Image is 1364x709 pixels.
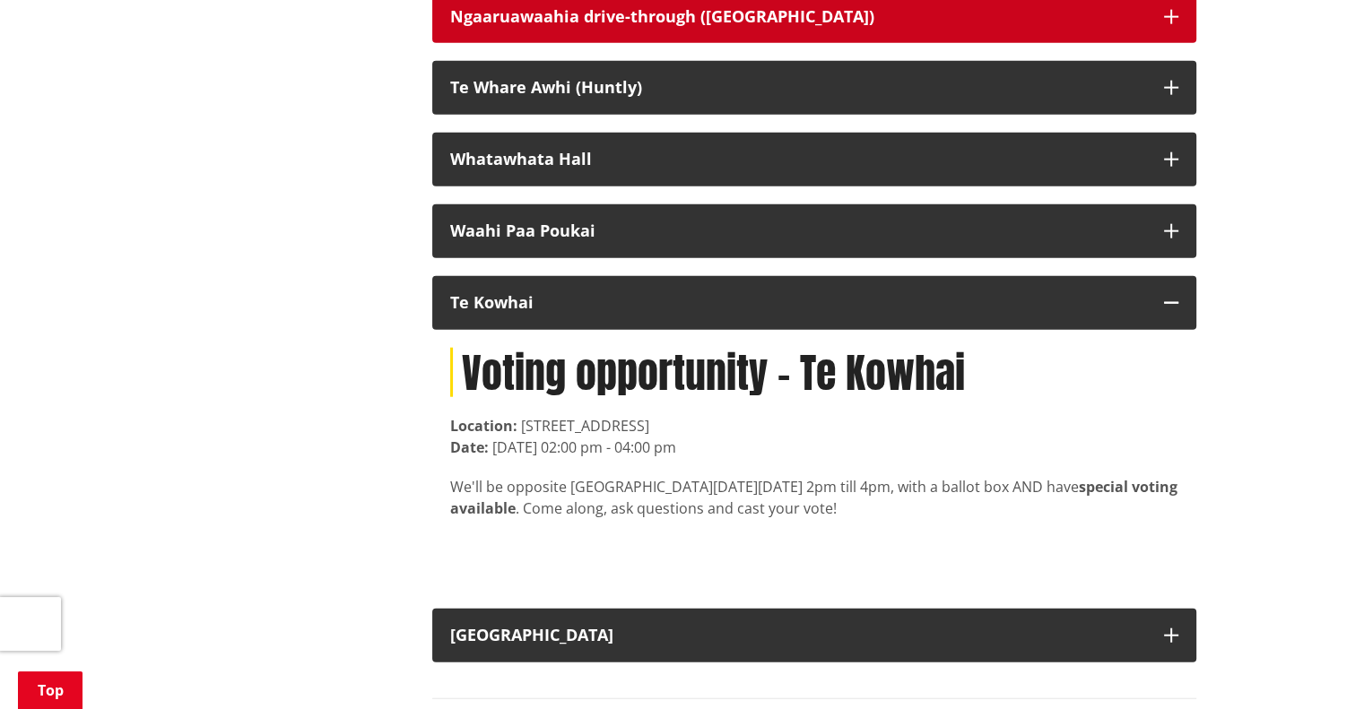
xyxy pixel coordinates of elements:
[1281,634,1346,698] iframe: Messenger Launcher
[492,437,676,457] time: [DATE] 02:00 pm - 04:00 pm
[450,416,517,436] strong: Location:
[450,222,1146,240] div: Waahi Paa Poukai
[18,671,83,709] a: Top
[432,61,1196,115] button: Te Whare Awhi (Huntly)
[450,437,489,457] strong: Date:
[450,627,1146,644] div: [GEOGRAPHIC_DATA]
[432,204,1196,258] button: Waahi Paa Poukai
[450,8,1146,26] div: Ngaaruawaahia drive-through ([GEOGRAPHIC_DATA])
[450,151,1146,169] div: Whatawhata Hall
[450,348,1178,397] h1: Voting opportunity - Te Kowhai
[450,477,1177,518] strong: special voting available
[432,609,1196,662] button: [GEOGRAPHIC_DATA]
[450,294,1146,312] div: Te Kowhai
[450,476,1178,519] div: We'll be opposite [GEOGRAPHIC_DATA]
[450,79,1146,97] div: Te Whare Awhi (Huntly)
[432,276,1196,330] button: Te Kowhai
[450,477,1177,518] span: [DATE][DATE] 2pm till 4pm, with a ballot box AND have . Come along, ask questions and cast your v...
[521,416,649,436] span: [STREET_ADDRESS]
[432,133,1196,186] button: Whatawhata Hall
